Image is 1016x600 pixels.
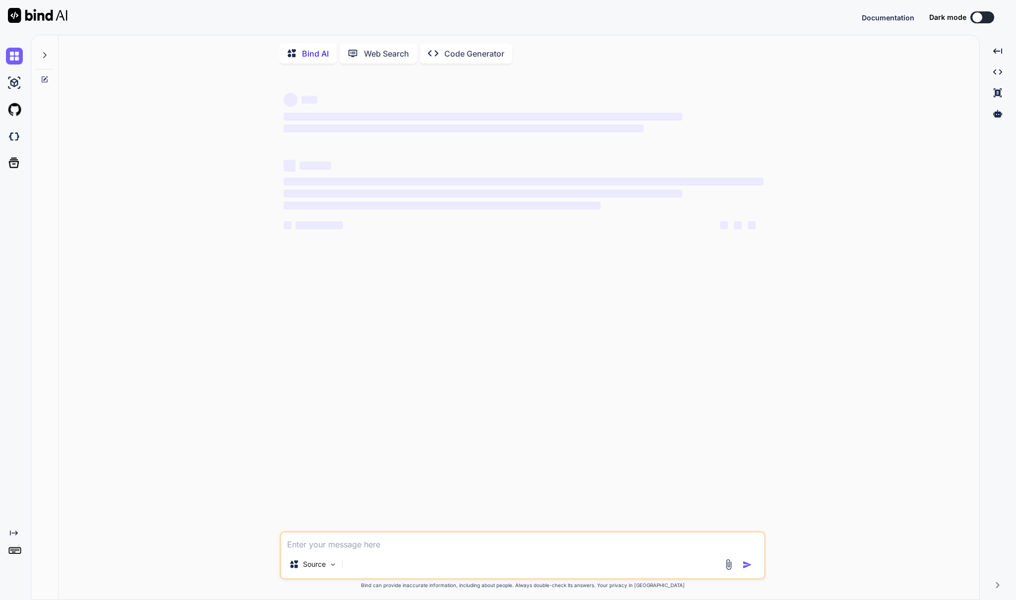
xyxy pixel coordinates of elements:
[6,74,23,91] img: ai-studio
[720,221,728,229] span: ‌
[302,48,329,60] p: Bind AI
[284,178,764,186] span: ‌
[748,221,756,229] span: ‌
[284,93,298,107] span: ‌
[284,160,296,172] span: ‌
[862,13,914,22] span: Documentation
[284,125,644,133] span: ‌
[6,101,23,118] img: githubLight
[862,12,914,23] button: Documentation
[6,128,23,145] img: darkCloudIdeIcon
[329,560,337,569] img: Pick Models
[299,162,331,170] span: ‌
[303,559,326,569] p: Source
[280,582,766,589] p: Bind can provide inaccurate information, including about people. Always double-check its answers....
[8,8,67,23] img: Bind AI
[444,48,504,60] p: Code Generator
[284,190,682,198] span: ‌
[284,201,600,209] span: ‌
[742,560,752,570] img: icon
[296,221,343,229] span: ‌
[723,559,734,570] img: attachment
[284,113,682,121] span: ‌
[364,48,409,60] p: Web Search
[929,12,966,22] span: Dark mode
[6,48,23,65] img: chat
[734,221,742,229] span: ‌
[284,221,292,229] span: ‌
[301,96,317,104] span: ‌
